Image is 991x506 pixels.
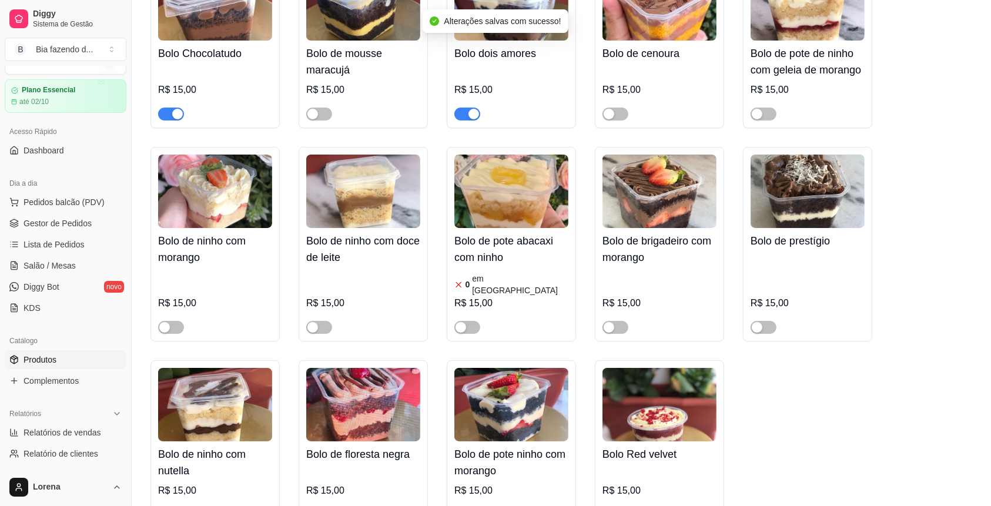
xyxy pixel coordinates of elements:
[602,155,717,228] img: product-image
[472,273,568,296] article: em [GEOGRAPHIC_DATA]
[5,38,126,61] button: Select a team
[466,279,470,290] article: 0
[24,217,92,229] span: Gestor de Pedidos
[5,235,126,254] a: Lista de Pedidos
[158,296,272,310] div: R$ 15,00
[602,233,717,266] h4: Bolo de brigadeiro com morango
[158,368,272,441] img: product-image
[602,484,717,498] div: R$ 15,00
[751,83,865,97] div: R$ 15,00
[5,350,126,369] a: Produtos
[24,354,56,366] span: Produtos
[751,296,865,310] div: R$ 15,00
[5,214,126,233] a: Gestor de Pedidos
[306,296,420,310] div: R$ 15,00
[306,484,420,498] div: R$ 15,00
[5,331,126,350] div: Catálogo
[24,448,98,460] span: Relatório de clientes
[751,155,865,228] img: product-image
[158,233,272,266] h4: Bolo de ninho com morango
[5,465,126,484] a: Relatório de mesas
[158,83,272,97] div: R$ 15,00
[33,482,108,492] span: Lorena
[430,16,439,26] span: check-circle
[24,281,59,293] span: Diggy Bot
[5,256,126,275] a: Salão / Mesas
[454,233,568,266] h4: Bolo de pote abacaxi com ninho
[5,122,126,141] div: Acesso Rápido
[24,145,64,156] span: Dashboard
[9,409,41,418] span: Relatórios
[5,141,126,160] a: Dashboard
[306,446,420,463] h4: Bolo de floresta negra
[24,427,101,438] span: Relatórios de vendas
[24,375,79,387] span: Complementos
[19,97,49,106] article: até 02/10
[36,43,93,55] div: Bia fazendo d ...
[5,444,126,463] a: Relatório de clientes
[306,45,420,78] h4: Bolo de mousse maracujá
[5,5,126,33] a: DiggySistema de Gestão
[751,233,865,249] h4: Bolo de prestígio
[602,83,717,97] div: R$ 15,00
[5,299,126,317] a: KDS
[306,155,420,228] img: product-image
[5,79,126,113] a: Plano Essencialaté 02/10
[602,45,717,62] h4: Bolo de cenoura
[24,302,41,314] span: KDS
[454,296,568,310] div: R$ 15,00
[24,239,85,250] span: Lista de Pedidos
[444,16,561,26] span: Alterações salvas com sucesso!
[306,83,420,97] div: R$ 15,00
[602,368,717,441] img: product-image
[158,484,272,498] div: R$ 15,00
[306,233,420,266] h4: Bolo de ninho com doce de leite
[33,9,122,19] span: Diggy
[306,368,420,441] img: product-image
[24,196,105,208] span: Pedidos balcão (PDV)
[454,155,568,228] img: product-image
[22,86,75,95] article: Plano Essencial
[602,446,717,463] h4: Bolo Red velvet
[5,473,126,501] button: Lorena
[454,83,568,97] div: R$ 15,00
[454,446,568,479] h4: Bolo de pote ninho com morango
[158,446,272,479] h4: Bolo de ninho com nutella
[15,43,26,55] span: B
[5,423,126,442] a: Relatórios de vendas
[751,45,865,78] h4: Bolo de pote de ninho com geleia de morango
[602,296,717,310] div: R$ 15,00
[5,277,126,296] a: Diggy Botnovo
[158,45,272,62] h4: Bolo Chocolatudo
[454,484,568,498] div: R$ 15,00
[24,260,76,272] span: Salão / Mesas
[5,371,126,390] a: Complementos
[33,19,122,29] span: Sistema de Gestão
[5,193,126,212] button: Pedidos balcão (PDV)
[5,174,126,193] div: Dia a dia
[454,368,568,441] img: product-image
[454,45,568,62] h4: Bolo dois amores
[158,155,272,228] img: product-image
